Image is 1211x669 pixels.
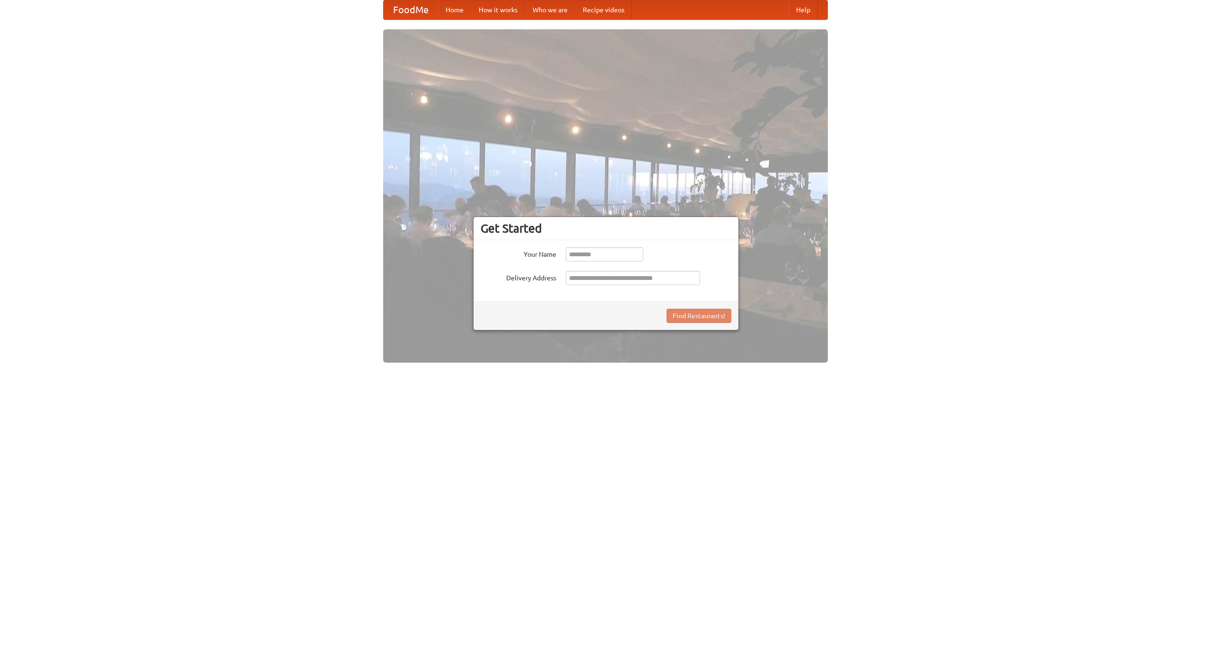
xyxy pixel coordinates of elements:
a: Home [438,0,471,19]
a: How it works [471,0,525,19]
h3: Get Started [481,221,731,235]
a: Help [789,0,818,19]
button: Find Restaurants! [667,309,731,323]
label: Your Name [481,247,556,259]
a: Who we are [525,0,575,19]
label: Delivery Address [481,271,556,283]
a: Recipe videos [575,0,632,19]
a: FoodMe [384,0,438,19]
